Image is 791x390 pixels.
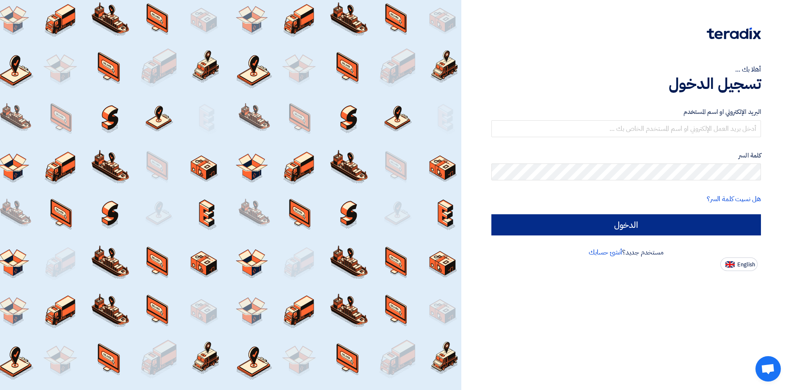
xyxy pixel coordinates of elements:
[491,75,761,93] h1: تسجيل الدخول
[720,257,758,271] button: English
[491,247,761,257] div: مستخدم جديد؟
[491,120,761,137] input: أدخل بريد العمل الإلكتروني او اسم المستخدم الخاص بك ...
[725,261,735,268] img: en-US.png
[491,64,761,75] div: أهلا بك ...
[737,262,755,268] span: English
[707,194,761,204] a: هل نسيت كلمة السر؟
[491,151,761,160] label: كلمة السر
[589,247,622,257] a: أنشئ حسابك
[491,214,761,235] input: الدخول
[491,107,761,117] label: البريد الإلكتروني او اسم المستخدم
[755,356,781,382] div: Open chat
[707,28,761,39] img: Teradix logo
